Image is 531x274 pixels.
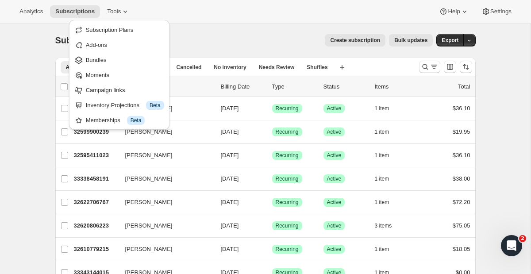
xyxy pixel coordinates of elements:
span: [DATE] [221,105,239,112]
button: Subscriptions [50,5,100,18]
span: [PERSON_NAME] [125,174,173,183]
span: Bulk updates [394,37,427,44]
p: 32620806223 [74,221,118,230]
span: Active [327,128,342,135]
span: Subscriptions [55,35,113,45]
span: [DATE] [221,175,239,182]
div: Inventory Projections [86,101,164,110]
span: $38.00 [453,175,470,182]
iframe: Intercom live chat [501,235,522,256]
div: Memberships [86,116,164,125]
span: [DATE] [221,246,239,252]
span: [DATE] [221,128,239,135]
span: Settings [490,8,512,15]
button: Moments [72,68,167,82]
button: 1 item [375,149,399,162]
span: $36.10 [453,152,470,158]
button: [PERSON_NAME] [120,219,208,233]
span: Campaign links [86,87,125,93]
span: Recurring [276,199,299,206]
span: 1 item [375,199,389,206]
button: 1 item [375,126,399,138]
button: [PERSON_NAME] [120,148,208,162]
button: 1 item [375,102,399,115]
span: Active [327,199,342,206]
span: $72.20 [453,199,470,205]
span: Create subscription [330,37,380,44]
div: IDCustomerBilling DateTypeStatusItemsTotal [74,82,470,91]
button: Add-ons [72,38,167,52]
span: $36.10 [453,105,470,112]
span: Recurring [276,246,299,253]
button: Create new view [335,61,349,73]
button: Search and filter results [419,61,440,73]
span: Active [327,152,342,159]
span: [PERSON_NAME] [125,221,173,230]
div: 32599900239[PERSON_NAME][DATE]SuccessRecurringSuccessActive1 item$19.95 [74,126,470,138]
p: Status [323,82,368,91]
span: Recurring [276,175,299,182]
p: 32622706767 [74,198,118,207]
span: Recurring [276,152,299,159]
span: 1 item [375,175,389,182]
button: Create subscription [325,34,385,46]
button: Bundles [72,53,167,67]
span: No inventory [214,64,246,71]
span: [DATE] [221,199,239,205]
span: 3 items [375,222,392,229]
div: 32595411023[PERSON_NAME][DATE]SuccessRecurringSuccessActive1 item$36.10 [74,149,470,162]
span: [PERSON_NAME] [125,151,173,160]
span: $19.95 [453,128,470,135]
span: Active [327,222,342,229]
span: Add-ons [86,42,107,48]
button: Customize table column order and visibility [444,61,456,73]
button: Sort the results [460,61,472,73]
p: Billing Date [221,82,265,91]
span: Beta [131,117,142,124]
button: [PERSON_NAME] [120,172,208,186]
span: Subscriptions [55,8,95,15]
span: Cancelled [177,64,202,71]
button: Settings [476,5,517,18]
span: Shuffles [307,64,327,71]
button: Memberships [72,113,167,127]
span: 2 [519,235,526,242]
span: 1 item [375,128,389,135]
button: Subscription Plans [72,23,167,37]
button: 1 item [375,196,399,208]
span: [DATE] [221,152,239,158]
span: [PERSON_NAME] [125,198,173,207]
p: 32610779215 [74,245,118,254]
span: Help [448,8,460,15]
p: 32595411023 [74,151,118,160]
span: Beta [150,102,161,109]
div: Items [375,82,419,91]
div: 32622018639[PERSON_NAME][DATE]SuccessRecurringSuccessActive1 item$36.10 [74,102,470,115]
span: 1 item [375,152,389,159]
span: Recurring [276,105,299,112]
span: $75.05 [453,222,470,229]
button: 3 items [375,220,402,232]
div: 32622706767[PERSON_NAME][DATE]SuccessRecurringSuccessActive1 item$72.20 [74,196,470,208]
button: Inventory Projections [72,98,167,112]
span: $18.05 [453,246,470,252]
span: Tools [107,8,121,15]
span: Recurring [276,128,299,135]
button: Analytics [14,5,48,18]
button: [PERSON_NAME] [120,195,208,209]
span: [DATE] [221,222,239,229]
div: 33338458191[PERSON_NAME][DATE]SuccessRecurringSuccessActive1 item$38.00 [74,173,470,185]
span: Recurring [276,222,299,229]
span: Moments [86,72,109,78]
span: Active [327,105,342,112]
button: 1 item [375,173,399,185]
button: Campaign links [72,83,167,97]
p: 33338458191 [74,174,118,183]
span: Active [327,246,342,253]
button: [PERSON_NAME] [120,242,208,256]
span: [PERSON_NAME] [125,245,173,254]
button: Bulk updates [389,34,433,46]
span: Subscription Plans [86,27,134,33]
button: Tools [102,5,135,18]
p: Total [458,82,470,91]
